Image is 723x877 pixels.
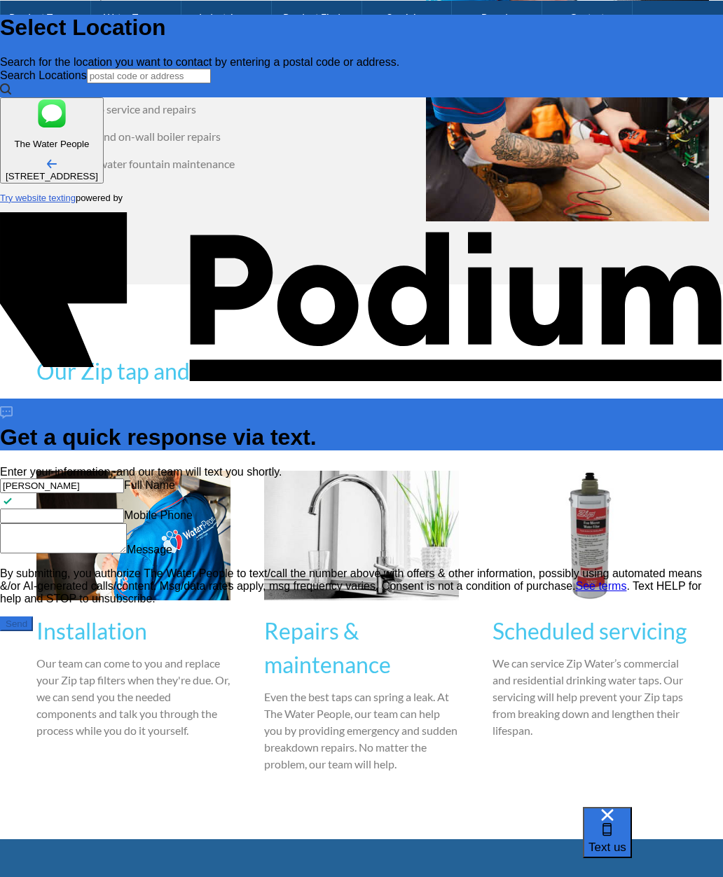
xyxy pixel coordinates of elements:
label: Full Name [124,479,175,491]
label: Mobile Phone [124,509,193,521]
span: powered by [76,193,123,203]
label: Message [127,544,172,555]
div: [STREET_ADDRESS] [6,171,98,181]
p: The Water People [6,139,98,149]
a: Open terms and conditions in a new window [575,580,626,592]
iframe: podium webchat widget bubble [583,807,723,877]
input: postal code or address [87,69,211,83]
div: Send [6,619,27,629]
